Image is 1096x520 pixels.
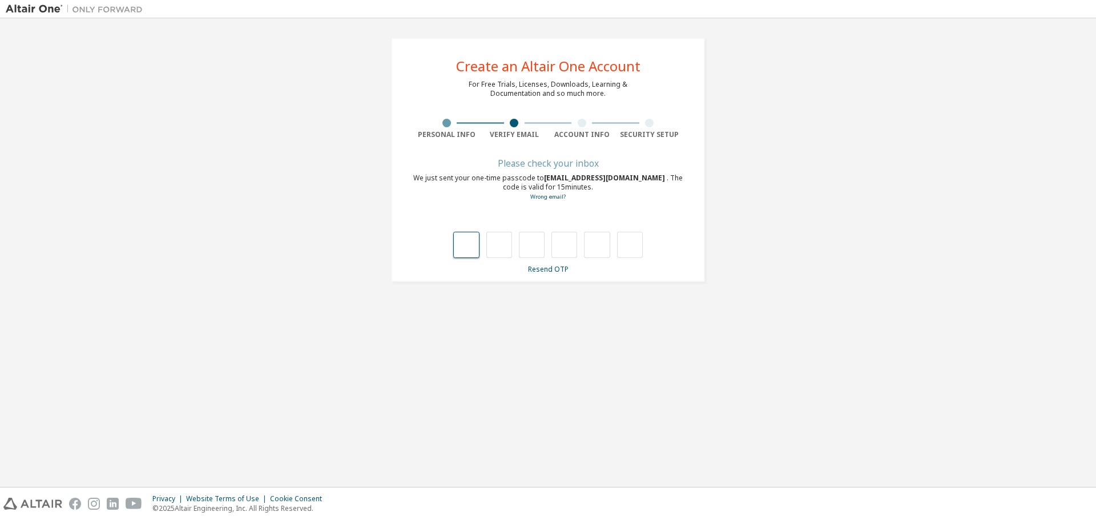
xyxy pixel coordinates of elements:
[126,498,142,510] img: youtube.svg
[413,174,683,201] div: We just sent your one-time passcode to . The code is valid for 15 minutes.
[528,264,569,274] a: Resend OTP
[481,130,549,139] div: Verify Email
[548,130,616,139] div: Account Info
[152,494,186,503] div: Privacy
[544,173,667,183] span: [EMAIL_ADDRESS][DOMAIN_NAME]
[456,59,640,73] div: Create an Altair One Account
[413,160,683,167] div: Please check your inbox
[270,494,329,503] div: Cookie Consent
[152,503,329,513] p: © 2025 Altair Engineering, Inc. All Rights Reserved.
[107,498,119,510] img: linkedin.svg
[6,3,148,15] img: Altair One
[186,494,270,503] div: Website Terms of Use
[413,130,481,139] div: Personal Info
[3,498,62,510] img: altair_logo.svg
[69,498,81,510] img: facebook.svg
[616,130,684,139] div: Security Setup
[88,498,100,510] img: instagram.svg
[469,80,627,98] div: For Free Trials, Licenses, Downloads, Learning & Documentation and so much more.
[530,193,566,200] a: Go back to the registration form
